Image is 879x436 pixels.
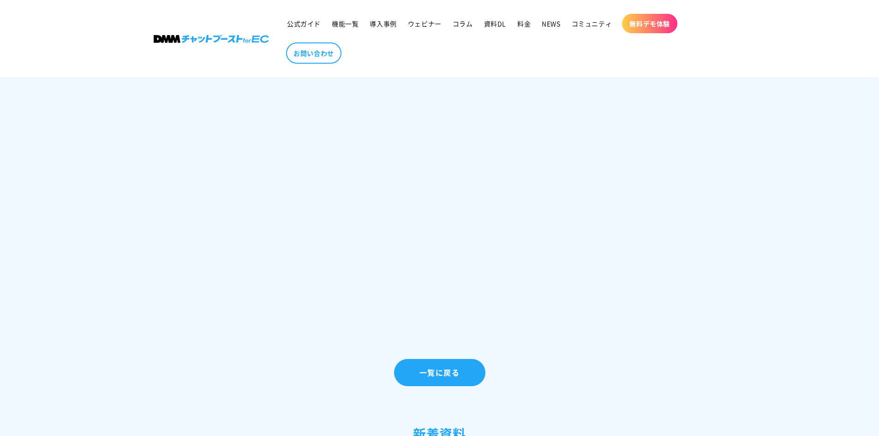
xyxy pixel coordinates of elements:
span: 導入事例 [370,19,396,28]
a: ウェビナー [402,14,447,33]
a: 料金 [512,14,536,33]
span: 機能一覧 [332,19,359,28]
span: コミュニティ [572,19,612,28]
span: ウェビナー [408,19,442,28]
img: 株式会社DMM Boost [154,35,269,43]
span: コラム [453,19,473,28]
span: 公式ガイド [287,19,321,28]
a: 資料DL [478,14,512,33]
a: 一覧に戻る [394,359,485,386]
a: 機能一覧 [326,14,364,33]
span: 無料デモ体験 [629,19,670,28]
span: 料金 [517,19,531,28]
span: 資料DL [484,19,506,28]
a: NEWS [536,14,566,33]
a: 無料デモ体験 [622,14,677,33]
a: お問い合わせ [286,42,341,64]
a: 導入事例 [364,14,402,33]
span: NEWS [542,19,560,28]
span: お問い合わせ [293,49,334,57]
a: 公式ガイド [281,14,326,33]
a: コラム [447,14,478,33]
a: コミュニティ [566,14,618,33]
